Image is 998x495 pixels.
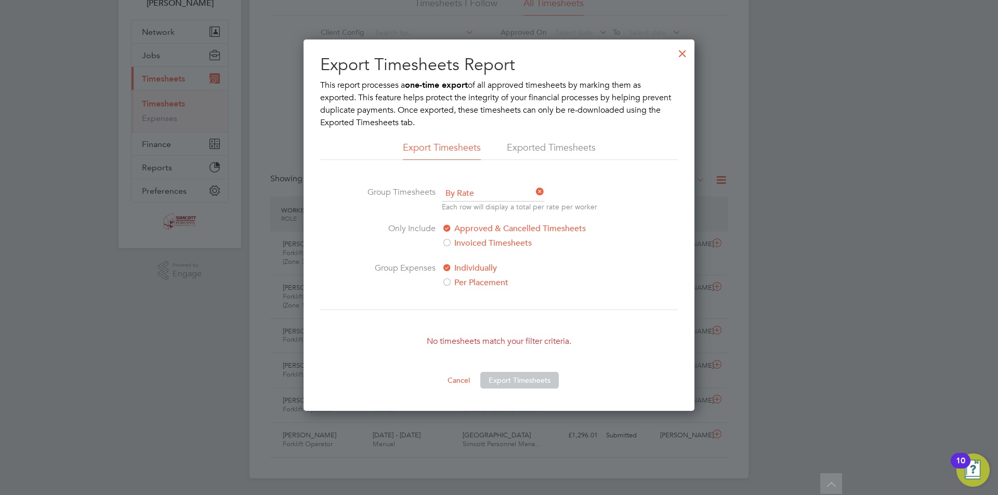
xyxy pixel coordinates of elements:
[442,276,616,289] label: Per Placement
[442,186,544,202] span: By Rate
[403,141,481,160] li: Export Timesheets
[442,202,597,212] p: Each row will display a total per rate per worker
[358,186,436,210] label: Group Timesheets
[956,453,990,487] button: Open Resource Center, 10 new notifications
[405,80,468,90] b: one-time export
[442,237,616,249] label: Invoiced Timesheets
[320,335,678,347] p: No timesheets match your filter criteria.
[320,54,678,76] h2: Export Timesheets Report
[358,222,436,249] label: Only Include
[358,262,436,289] label: Group Expenses
[439,372,478,389] button: Cancel
[507,141,596,160] li: Exported Timesheets
[956,461,965,474] div: 10
[442,262,616,274] label: Individually
[320,79,678,129] p: This report processes a of all approved timesheets by marking them as exported. This feature help...
[480,372,559,389] button: Export Timesheets
[442,222,616,235] label: Approved & Cancelled Timesheets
